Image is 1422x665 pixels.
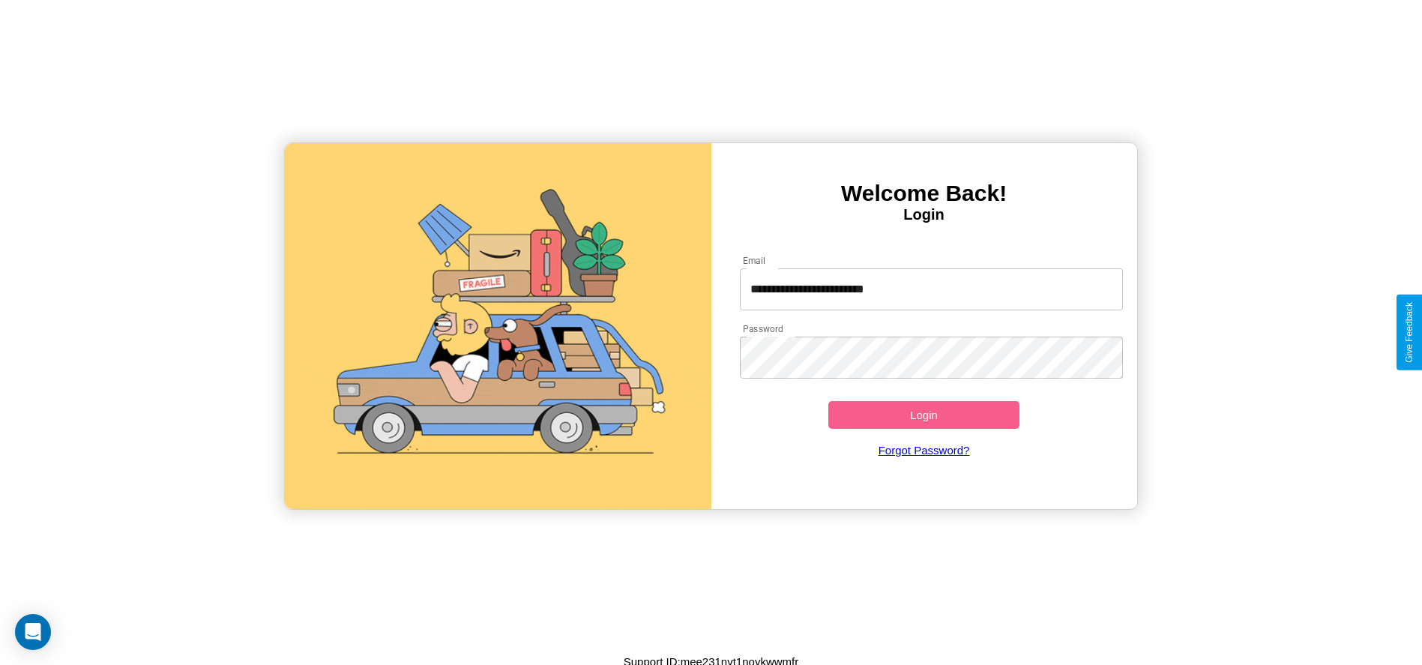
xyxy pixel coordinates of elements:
label: Password [743,322,783,335]
h4: Login [711,206,1137,223]
div: Open Intercom Messenger [15,614,51,650]
a: Forgot Password? [732,429,1115,472]
button: Login [828,401,1020,429]
h3: Welcome Back! [711,181,1137,206]
div: Give Feedback [1404,302,1415,363]
label: Email [743,254,766,267]
img: gif [285,143,711,509]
